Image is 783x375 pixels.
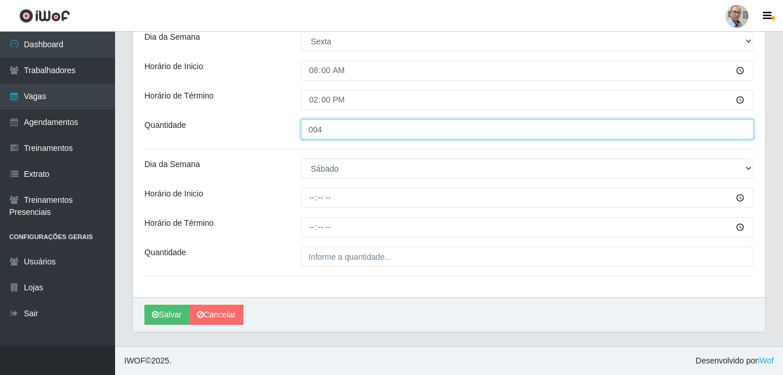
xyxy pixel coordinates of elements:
a: iWof [758,356,774,365]
input: Informe a quantidade... [301,247,754,267]
input: 00:00 [301,60,754,81]
label: Dia da Semana [144,31,200,43]
label: Quantidade [144,119,186,131]
span: © 2025 . [124,355,171,367]
input: 00:00 [301,217,754,237]
label: Quantidade [144,247,186,259]
input: 00:00 [301,90,754,110]
input: 00:00 [301,188,754,208]
label: Horário de Inicio [144,188,203,200]
a: Cancelar [189,305,243,325]
label: Horário de Inicio [144,60,203,73]
label: Dia da Semana [144,158,200,171]
button: Salvar [144,305,189,325]
span: Desenvolvido por [696,355,774,367]
span: IWOF [124,356,146,365]
label: Horário de Término [144,217,213,229]
img: CoreUI Logo [19,9,70,23]
input: Informe a quantidade... [301,119,754,139]
label: Horário de Término [144,90,213,102]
